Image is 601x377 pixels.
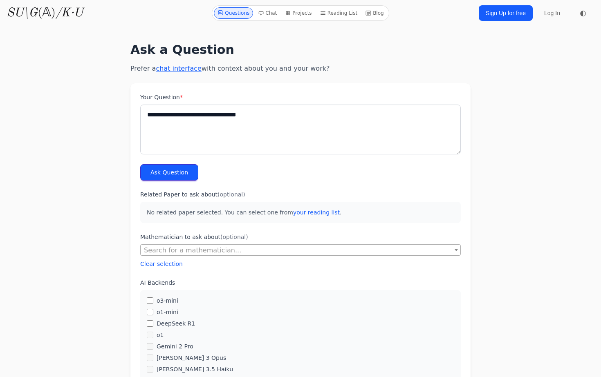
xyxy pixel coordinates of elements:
label: o1-mini [157,308,178,316]
i: SU\G [7,7,38,19]
span: (optional) [218,191,245,198]
label: Your Question [140,93,461,101]
span: ◐ [580,9,586,17]
label: o3-mini [157,297,178,305]
button: Ask Question [140,164,198,181]
a: SU\G(𝔸)/K·U [7,6,83,20]
label: Mathematician to ask about [140,233,461,241]
a: Chat [255,7,280,19]
a: Sign Up for free [479,5,533,21]
i: /K·U [56,7,83,19]
a: chat interface [156,65,201,72]
label: Gemini 2 Pro [157,342,193,350]
label: DeepSeek R1 [157,319,195,328]
label: AI Backends [140,279,461,287]
span: Search for a mathematician... [140,244,461,256]
span: (optional) [220,234,248,240]
label: Related Paper to ask about [140,190,461,199]
a: Log In [539,6,565,20]
a: Projects [282,7,315,19]
button: ◐ [575,5,591,21]
h1: Ask a Question [130,42,471,57]
a: your reading list [293,209,340,216]
label: [PERSON_NAME] 3.5 Haiku [157,365,233,373]
a: Blog [362,7,387,19]
span: Search for a mathematician... [144,246,241,254]
a: Questions [214,7,253,19]
p: Prefer a with context about you and your work? [130,64,471,74]
span: Search for a mathematician... [141,245,460,256]
label: o1 [157,331,164,339]
p: No related paper selected. You can select one from . [140,202,461,223]
button: Clear selection [140,260,183,268]
a: Reading List [317,7,361,19]
label: [PERSON_NAME] 3 Opus [157,354,226,362]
